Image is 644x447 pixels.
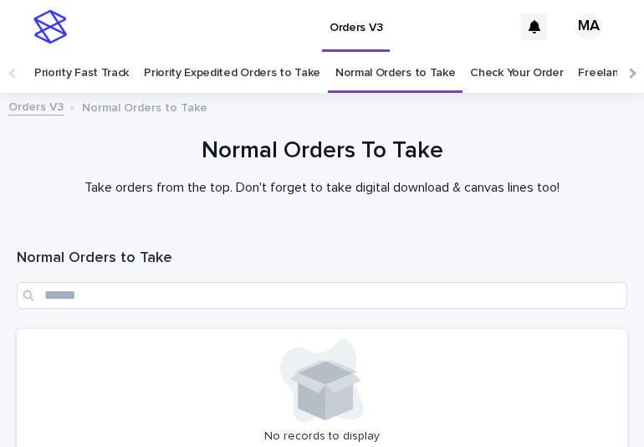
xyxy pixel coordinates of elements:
[8,96,64,116] a: Orders V3
[33,10,67,44] img: stacker-logo-s-only.png
[17,249,627,269] h1: Normal Orders to Take
[470,54,563,93] a: Check Your Order
[17,282,627,309] input: Search
[34,54,129,93] a: Priority Fast Track
[82,97,207,116] p: Normal Orders to Take
[17,180,627,196] p: Take orders from the top. Don't forget to take digital download & canvas lines too!
[335,54,456,93] a: Normal Orders to Take
[27,429,617,444] p: No records to display
[575,13,602,40] div: MA
[144,54,320,93] a: Priority Expedited Orders to Take
[17,136,627,167] h1: Normal Orders To Take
